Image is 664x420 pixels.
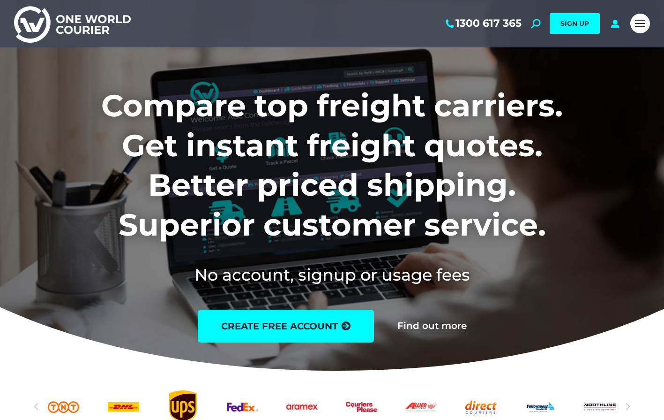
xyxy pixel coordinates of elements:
a: create free account [198,310,374,343]
a: Find out more [397,321,467,331]
h1: Compare top freight carriers. Get instant freight quotes. Better priced shipping. Superior custom... [39,86,625,244]
a: Mobile menu icon [630,14,650,33]
a: 1300 617 365 [444,17,522,30]
span: SIGN UP [560,19,589,28]
h2: No account, signup or usage fees [39,263,625,286]
img: One World Courier [14,5,131,43]
a: SIGN UP [550,13,600,34]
